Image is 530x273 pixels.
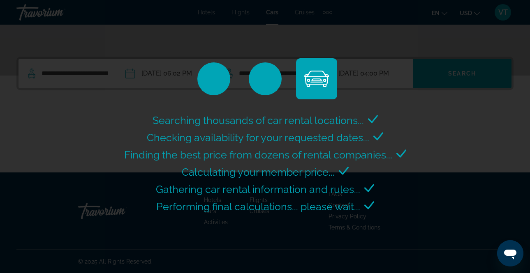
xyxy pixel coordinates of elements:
span: Finding the best price from dozens of rental companies... [124,149,392,161]
span: Searching thousands of car rental locations... [153,114,364,126]
span: Performing final calculations... please wait... [156,200,360,213]
iframe: Button to launch messaging window [497,240,523,266]
span: Gathering car rental information and rules... [156,183,360,195]
span: Checking availability for your requested dates... [147,131,369,144]
span: Calculating your member price... [182,166,335,178]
